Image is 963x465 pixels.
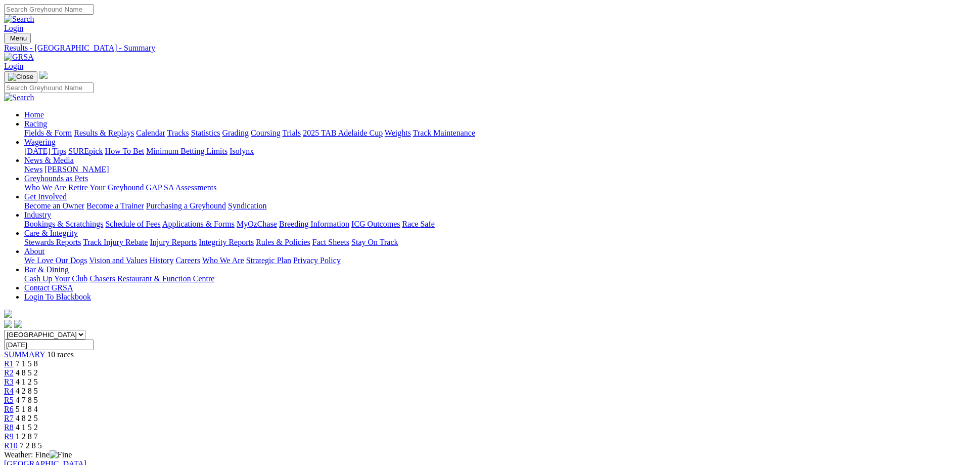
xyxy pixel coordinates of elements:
div: About [24,256,959,265]
div: Care & Integrity [24,238,959,247]
a: Cash Up Your Club [24,274,87,283]
a: Care & Integrity [24,229,78,237]
a: MyOzChase [237,220,277,228]
a: Contact GRSA [24,283,73,292]
a: R8 [4,423,14,432]
a: Privacy Policy [293,256,341,265]
a: Schedule of Fees [105,220,160,228]
a: Stewards Reports [24,238,81,246]
span: Weather: Fine [4,450,72,459]
a: News [24,165,42,174]
a: Greyhounds as Pets [24,174,88,183]
a: [PERSON_NAME] [44,165,109,174]
a: R10 [4,441,18,450]
img: twitter.svg [14,320,22,328]
a: R3 [4,377,14,386]
a: Results - [GEOGRAPHIC_DATA] - Summary [4,44,959,53]
a: Syndication [228,201,266,210]
div: Bar & Dining [24,274,959,283]
input: Select date [4,340,94,350]
a: R9 [4,432,14,441]
div: Racing [24,129,959,138]
a: Fact Sheets [312,238,349,246]
span: 4 1 5 2 [16,423,38,432]
a: Who We Are [202,256,244,265]
div: Industry [24,220,959,229]
div: Get Involved [24,201,959,210]
span: R2 [4,368,14,377]
span: 7 1 5 8 [16,359,38,368]
a: GAP SA Assessments [146,183,217,192]
a: Isolynx [230,147,254,155]
a: Track Maintenance [413,129,475,137]
a: Calendar [136,129,165,137]
a: [DATE] Tips [24,147,66,155]
a: Statistics [191,129,220,137]
img: Close [8,73,33,81]
a: Strategic Plan [246,256,291,265]
img: logo-grsa-white.png [4,310,12,318]
span: 7 2 8 5 [20,441,42,450]
a: Become a Trainer [86,201,144,210]
a: Login [4,62,23,70]
a: Weights [385,129,411,137]
span: SUMMARY [4,350,45,359]
a: R1 [4,359,14,368]
a: R5 [4,396,14,404]
span: Menu [10,34,27,42]
a: R4 [4,387,14,395]
div: Greyhounds as Pets [24,183,959,192]
a: Careers [175,256,200,265]
a: Fields & Form [24,129,72,137]
span: 4 8 2 5 [16,414,38,422]
a: Rules & Policies [256,238,310,246]
span: 4 8 5 2 [16,368,38,377]
img: logo-grsa-white.png [39,71,48,79]
a: Race Safe [402,220,434,228]
img: facebook.svg [4,320,12,328]
input: Search [4,82,94,93]
a: History [149,256,173,265]
a: Track Injury Rebate [83,238,148,246]
span: 4 7 8 5 [16,396,38,404]
span: 4 1 2 5 [16,377,38,386]
a: SUREpick [68,147,103,155]
div: News & Media [24,165,959,174]
img: Fine [50,450,72,459]
a: ICG Outcomes [351,220,400,228]
a: Bookings & Scratchings [24,220,103,228]
button: Toggle navigation [4,33,31,44]
a: Login [4,24,23,32]
a: Stay On Track [351,238,398,246]
a: Bar & Dining [24,265,69,274]
img: Search [4,15,34,24]
a: Minimum Betting Limits [146,147,227,155]
span: 5 1 8 4 [16,405,38,413]
a: 2025 TAB Adelaide Cup [303,129,383,137]
a: Racing [24,119,47,128]
a: R7 [4,414,14,422]
a: Coursing [251,129,281,137]
a: Chasers Restaurant & Function Centre [89,274,214,283]
a: Industry [24,210,51,219]
span: 1 2 8 7 [16,432,38,441]
a: Wagering [24,138,56,146]
a: Get Involved [24,192,67,201]
a: Applications & Forms [162,220,235,228]
a: Breeding Information [279,220,349,228]
a: Integrity Reports [199,238,254,246]
div: Wagering [24,147,959,156]
a: R6 [4,405,14,413]
span: 10 races [47,350,74,359]
a: News & Media [24,156,74,164]
img: GRSA [4,53,34,62]
a: Become an Owner [24,201,84,210]
a: Who We Are [24,183,66,192]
